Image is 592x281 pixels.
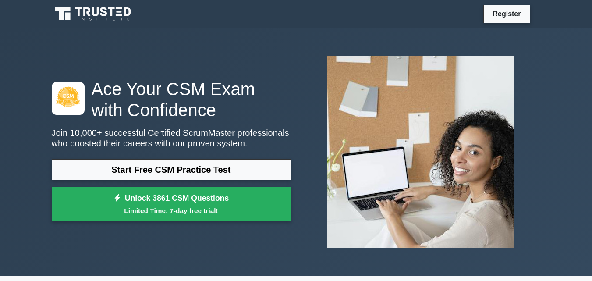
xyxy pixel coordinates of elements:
[63,206,280,216] small: Limited Time: 7-day free trial!
[52,187,291,222] a: Unlock 3861 CSM QuestionsLimited Time: 7-day free trial!
[52,159,291,180] a: Start Free CSM Practice Test
[52,78,291,121] h1: Ace Your CSM Exam with Confidence
[487,8,526,19] a: Register
[52,128,291,149] p: Join 10,000+ successful Certified ScrumMaster professionals who boosted their careers with our pr...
